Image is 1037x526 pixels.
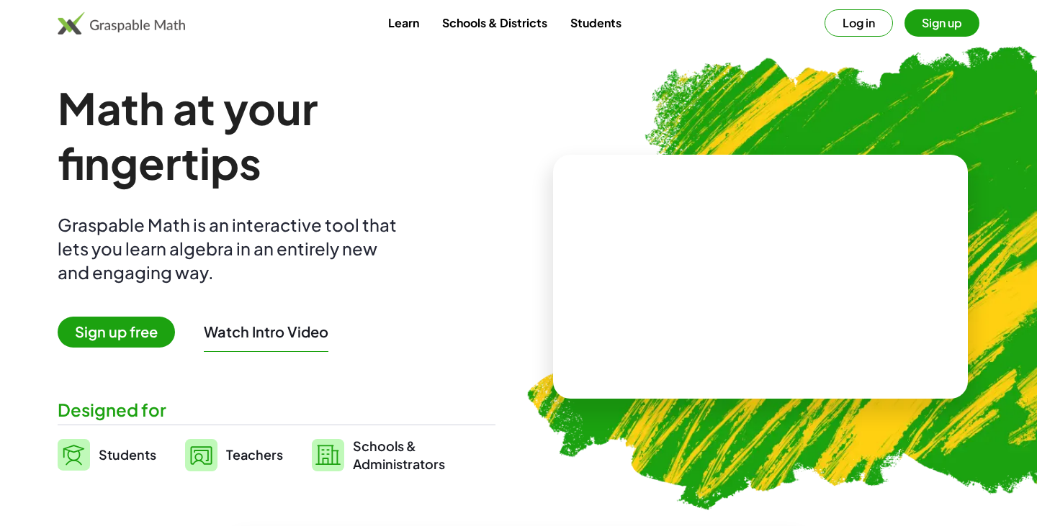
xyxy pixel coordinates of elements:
a: Learn [377,9,431,36]
span: Students [99,446,156,463]
div: Designed for [58,398,495,422]
span: Sign up free [58,317,175,348]
button: Log in [825,9,893,37]
span: Schools & Administrators [353,437,445,473]
img: svg%3e [185,439,217,471]
img: svg%3e [58,439,90,471]
a: Schools &Administrators [312,437,445,473]
a: Teachers [185,437,283,473]
a: Schools & Districts [431,9,559,36]
a: Students [559,9,633,36]
button: Watch Intro Video [204,322,328,341]
img: svg%3e [312,439,344,471]
button: Sign up [904,9,979,37]
video: What is this? This is dynamic math notation. Dynamic math notation plays a central role in how Gr... [652,223,868,331]
h1: Math at your fingertips [58,81,495,190]
a: Students [58,437,156,473]
span: Teachers [226,446,283,463]
div: Graspable Math is an interactive tool that lets you learn algebra in an entirely new and engaging... [58,213,403,284]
